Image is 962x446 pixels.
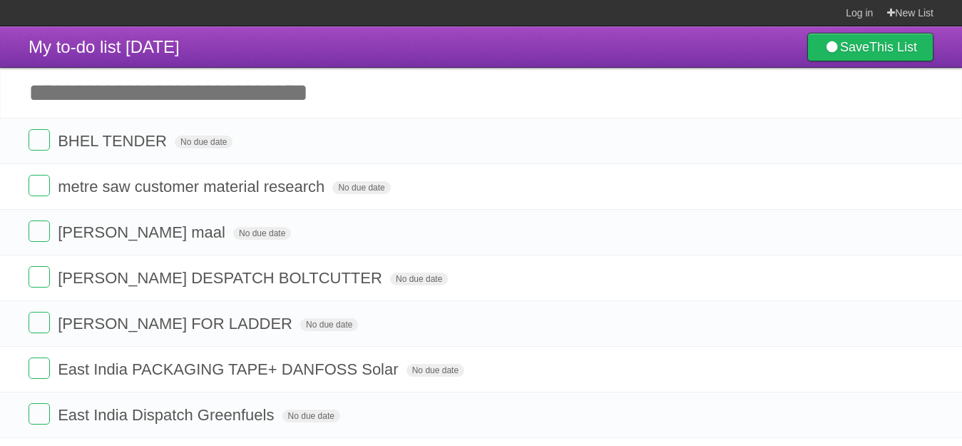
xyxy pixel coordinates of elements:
[406,364,464,377] span: No due date
[58,132,170,150] span: BHEL TENDER
[29,37,180,56] span: My to-do list [DATE]
[58,178,328,196] span: metre saw customer material research
[175,136,232,148] span: No due date
[869,40,917,54] b: This List
[58,223,229,241] span: [PERSON_NAME] maal
[332,181,390,194] span: No due date
[58,360,401,378] span: East India PACKAGING TAPE+ DANFOSS Solar
[390,273,448,285] span: No due date
[233,227,291,240] span: No due date
[29,175,50,196] label: Done
[58,269,386,287] span: [PERSON_NAME] DESPATCH BOLTCUTTER
[29,312,50,333] label: Done
[29,358,50,379] label: Done
[300,318,358,331] span: No due date
[29,221,50,242] label: Done
[29,403,50,425] label: Done
[58,315,296,333] span: [PERSON_NAME] FOR LADDER
[29,129,50,151] label: Done
[807,33,933,61] a: SaveThis List
[29,266,50,288] label: Done
[282,410,340,422] span: No due date
[58,406,277,424] span: East India Dispatch Greenfuels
